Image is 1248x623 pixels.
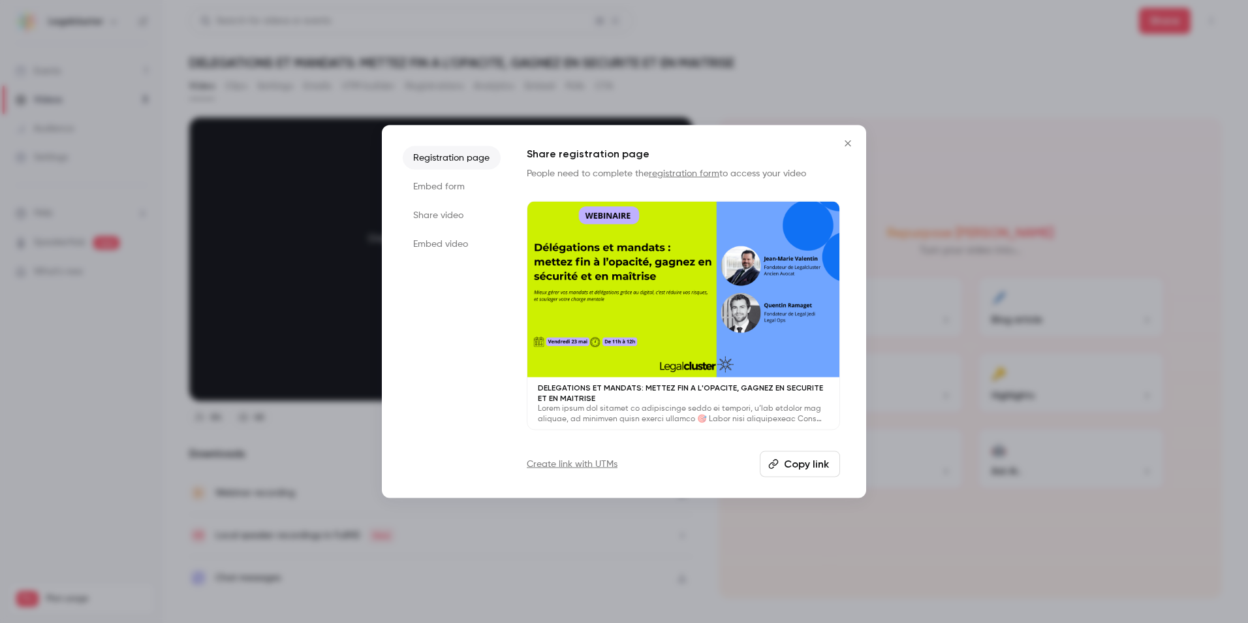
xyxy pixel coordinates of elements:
li: Registration page [403,146,501,170]
h1: Share registration page [527,146,840,162]
button: Copy link [760,451,840,477]
li: Share video [403,204,501,227]
li: Embed form [403,175,501,199]
p: DELEGATIONS ET MANDATS: METTEZ FIN A L'OPACITE, GAGNEZ EN SECURITE ET EN MAITRISE [538,382,829,403]
a: DELEGATIONS ET MANDATS: METTEZ FIN A L'OPACITE, GAGNEZ EN SECURITE ET EN MAITRISELorem ipsum dol ... [527,201,840,430]
a: Create link with UTMs [527,457,617,470]
li: Embed video [403,232,501,256]
p: Lorem ipsum dol sitamet co adipiscinge seddo ei tempori, u’lab etdolor mag aliquae, ad minimven q... [538,403,829,424]
a: registration form [649,169,719,178]
button: Close [835,131,861,157]
p: People need to complete the to access your video [527,167,840,180]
